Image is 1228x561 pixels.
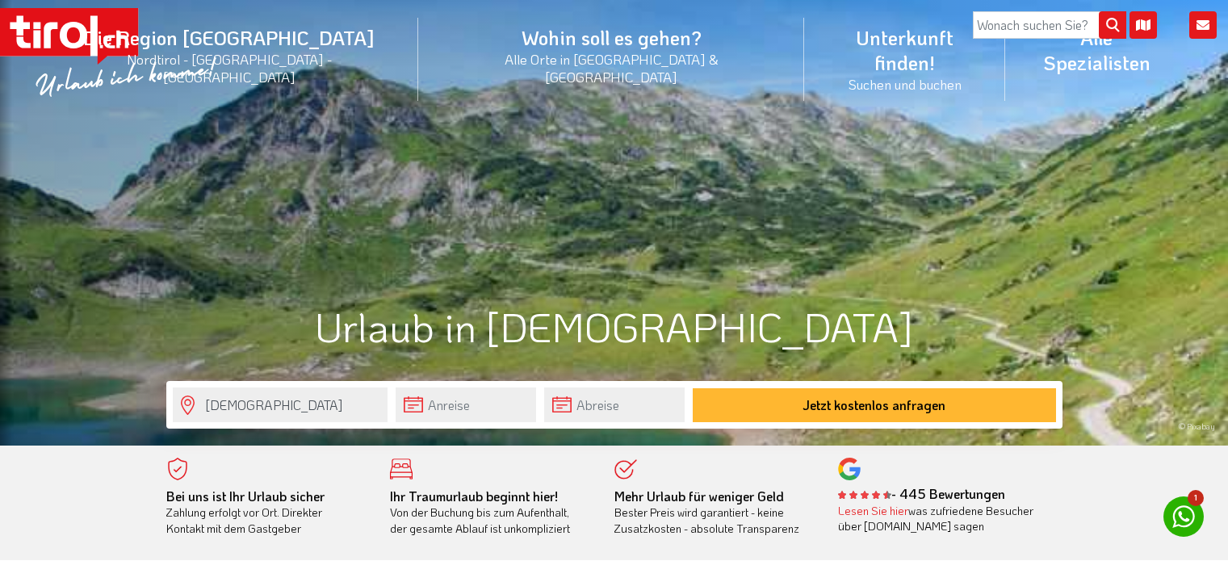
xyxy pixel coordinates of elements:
h1: Urlaub in [DEMOGRAPHIC_DATA] [166,304,1062,349]
a: Wohin soll es gehen?Alle Orte in [GEOGRAPHIC_DATA] & [GEOGRAPHIC_DATA] [418,7,805,103]
div: was zufriedene Besucher über [DOMAIN_NAME] sagen [838,503,1038,534]
i: Karte öffnen [1130,11,1157,39]
small: Alle Orte in [GEOGRAPHIC_DATA] & [GEOGRAPHIC_DATA] [438,50,786,86]
input: Abreise [544,387,685,422]
b: Mehr Urlaub für weniger Geld [614,488,784,504]
a: Unterkunft finden!Suchen und buchen [804,7,1005,111]
input: Wonach suchen Sie? [973,11,1126,39]
div: Zahlung erfolgt vor Ort. Direkter Kontakt mit dem Gastgeber [166,488,367,537]
b: Ihr Traumurlaub beginnt hier! [390,488,558,504]
span: 1 [1188,490,1204,506]
div: Von der Buchung bis zum Aufenthalt, der gesamte Ablauf ist unkompliziert [390,488,590,537]
button: Jetzt kostenlos anfragen [693,388,1056,422]
div: Bester Preis wird garantiert - keine Zusatzkosten - absolute Transparenz [614,488,815,537]
a: Die Region [GEOGRAPHIC_DATA]Nordtirol - [GEOGRAPHIC_DATA] - [GEOGRAPHIC_DATA] [40,7,418,103]
b: - 445 Bewertungen [838,485,1005,502]
i: Kontakt [1189,11,1217,39]
input: Wo soll's hingehen? [173,387,388,422]
a: Alle Spezialisten [1005,7,1188,93]
input: Anreise [396,387,536,422]
a: Lesen Sie hier [838,503,908,518]
small: Suchen und buchen [824,75,986,93]
a: 1 [1163,496,1204,537]
b: Bei uns ist Ihr Urlaub sicher [166,488,325,504]
small: Nordtirol - [GEOGRAPHIC_DATA] - [GEOGRAPHIC_DATA] [60,50,399,86]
